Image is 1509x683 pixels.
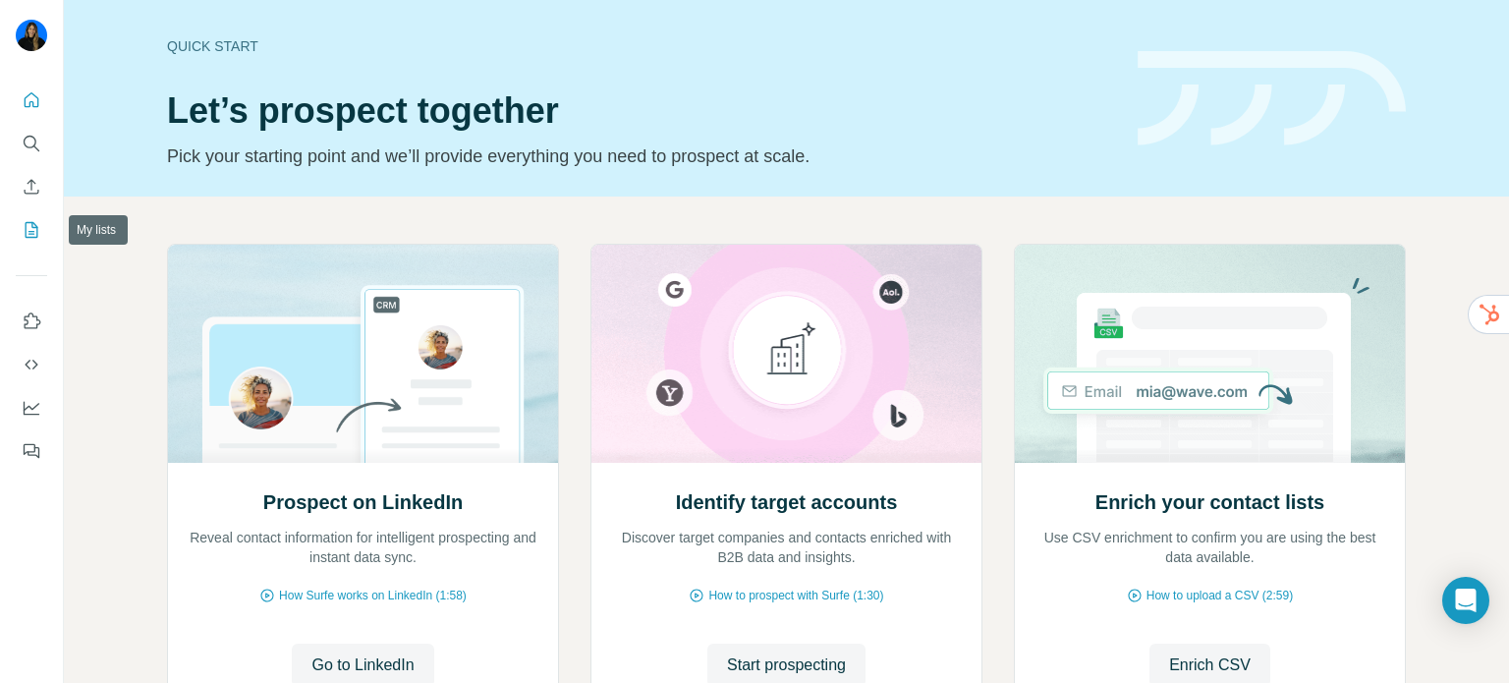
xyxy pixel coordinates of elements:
[590,245,982,463] img: Identify target accounts
[1034,528,1385,567] p: Use CSV enrichment to confirm you are using the best data available.
[1095,488,1324,516] h2: Enrich your contact lists
[263,488,463,516] h2: Prospect on LinkedIn
[167,245,559,463] img: Prospect on LinkedIn
[16,83,47,118] button: Quick start
[1442,577,1489,624] div: Open Intercom Messenger
[16,347,47,382] button: Use Surfe API
[708,587,883,604] span: How to prospect with Surfe (1:30)
[167,142,1114,170] p: Pick your starting point and we’ll provide everything you need to prospect at scale.
[16,169,47,204] button: Enrich CSV
[279,587,467,604] span: How Surfe works on LinkedIn (1:58)
[167,36,1114,56] div: Quick start
[727,654,846,677] span: Start prospecting
[16,433,47,469] button: Feedback
[16,304,47,339] button: Use Surfe on LinkedIn
[16,20,47,51] img: Avatar
[16,126,47,161] button: Search
[1138,51,1406,146] img: banner
[16,212,47,248] button: My lists
[16,390,47,426] button: Dashboard
[611,528,962,567] p: Discover target companies and contacts enriched with B2B data and insights.
[188,528,538,567] p: Reveal contact information for intelligent prospecting and instant data sync.
[311,654,414,677] span: Go to LinkedIn
[1146,587,1293,604] span: How to upload a CSV (2:59)
[676,488,898,516] h2: Identify target accounts
[1169,654,1251,677] span: Enrich CSV
[1014,245,1406,463] img: Enrich your contact lists
[167,91,1114,131] h1: Let’s prospect together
